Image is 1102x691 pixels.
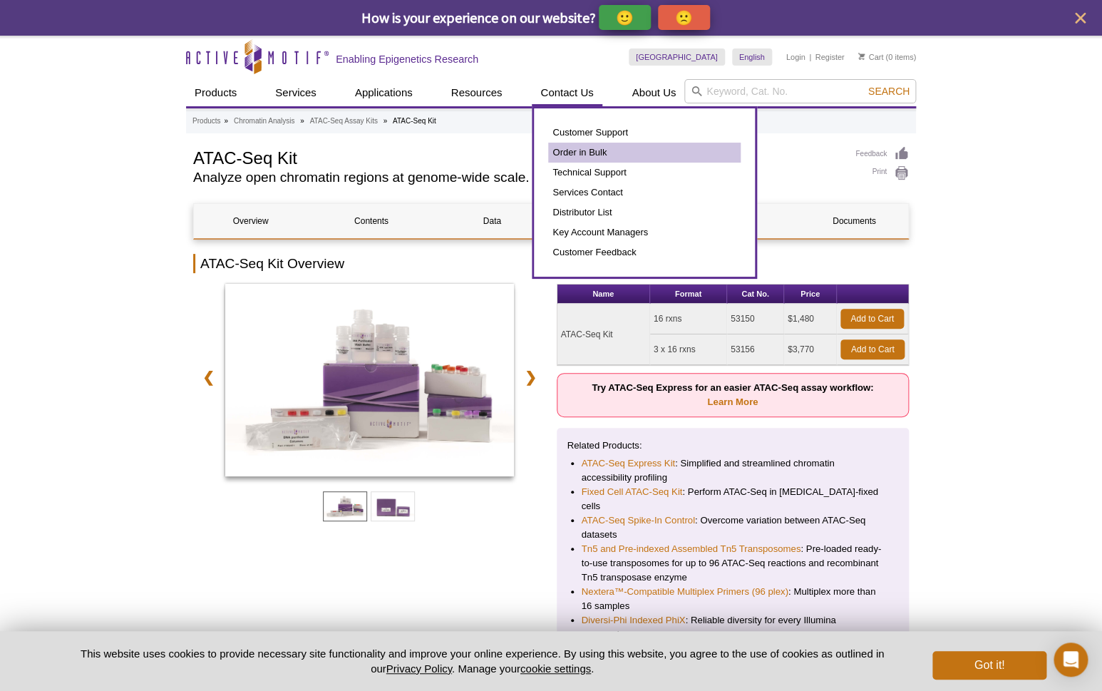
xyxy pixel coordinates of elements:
th: Format [650,285,727,304]
p: This website uses cookies to provide necessary site functionality and improve your online experie... [56,646,909,676]
p: Related Products: [567,439,899,453]
strong: Try ATAC-Seq Express for an easier ATAC-Seq assay workflow: [592,382,873,407]
img: ATAC-Seq Kit [225,284,514,476]
li: (0 items) [858,48,916,66]
th: Cat No. [727,285,784,304]
td: $3,770 [784,334,837,365]
a: Applications [346,79,421,106]
a: Services Contact [548,183,741,203]
a: About Us [624,79,685,106]
li: : Multiplex more than 16 samples [582,585,885,613]
th: Name [557,285,650,304]
li: | [809,48,811,66]
h1: ATAC-Seq Kit [193,146,841,168]
a: ATAC-Seq Kit [225,284,514,481]
a: ATAC-Seq Express Kit [582,456,675,471]
li: : Overcome variation between ATAC-Seq datasets [582,513,885,542]
a: ❮ [193,361,224,394]
li: ATAC-Seq Kit [393,117,436,125]
td: 3 x 16 rxns [650,334,727,365]
h2: Analyze open chromatin regions at genome-wide scale. [193,171,841,184]
a: ❯ [515,361,546,394]
li: » [300,117,304,125]
a: Customer Support [548,123,741,143]
td: $1,480 [784,304,837,334]
a: Services [267,79,325,106]
td: ATAC-Seq Kit [557,304,650,365]
a: Customer Feedback [548,242,741,262]
a: Order in Bulk [548,143,741,163]
li: : Reliable diversity for every Illumina sequencing run [582,613,885,642]
li: : Perform ATAC-Seq in [MEDICAL_DATA]-fixed cells [582,485,885,513]
a: Nextera™-Compatible Multiplex Primers (96 plex) [582,585,788,599]
p: 🙁 [675,9,693,26]
a: ATAC-Seq Spike-In Control [582,513,695,528]
img: Your Cart [858,53,865,60]
a: Fixed Cell ATAC-Seq Kit [582,485,683,499]
a: Feedback [855,146,909,162]
td: 53150 [727,304,784,334]
button: Got it! [932,651,1046,680]
h2: ATAC-Seq Kit Overview [193,254,909,273]
li: : Pre-loaded ready-to-use transposomes for up to 96 ATAC-Seq reactions and recombinant Tn5 transp... [582,542,885,585]
a: Technical Support [548,163,741,183]
div: Open Intercom Messenger [1054,643,1088,677]
a: Distributor List [548,203,741,222]
a: Overview [194,204,307,238]
li: : Simplified and streamlined chromatin accessibility profiling [582,456,885,485]
a: Add to Cart [840,309,904,329]
a: Key Account Managers [548,222,741,242]
button: Search [864,85,914,98]
li: » [383,117,388,125]
a: ATAC-Seq Assay Kits [310,115,378,128]
li: » [224,117,228,125]
span: Search [868,86,910,97]
td: 16 rxns [650,304,727,334]
p: 🙂 [616,9,634,26]
a: Contents [314,204,428,238]
input: Keyword, Cat. No. [684,79,916,103]
a: Documents [798,204,911,238]
span: How is your experience on our website? [361,9,596,26]
a: Tn5 and Pre-indexed Assembled Tn5 Transposomes [582,542,801,556]
button: close [1071,9,1089,27]
a: Learn More [707,396,758,407]
th: Price [784,285,837,304]
a: Resources [443,79,511,106]
a: Print [855,165,909,181]
a: Products [186,79,245,106]
a: English [732,48,772,66]
td: 53156 [727,334,784,365]
a: Diversi-Phi Indexed PhiX [582,613,686,628]
a: Chromatin Analysis [234,115,295,128]
a: Data [436,204,549,238]
a: Privacy Policy [386,662,452,675]
a: Login [786,52,805,62]
a: Register [815,52,844,62]
h2: Enabling Epigenetics Research [336,53,478,66]
a: Contact Us [532,79,602,106]
button: cookie settings [520,662,591,675]
a: Cart [858,52,883,62]
a: Add to Cart [840,339,905,359]
a: [GEOGRAPHIC_DATA] [629,48,725,66]
a: Products [192,115,220,128]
